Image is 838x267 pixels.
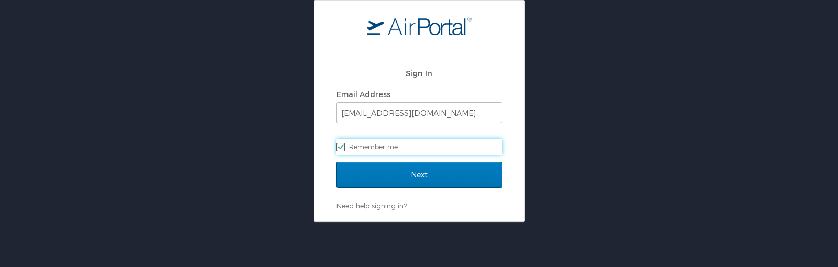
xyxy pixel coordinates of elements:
img: logo [367,16,472,35]
input: Next [336,162,502,188]
label: Email Address [336,90,390,99]
label: Remember me [336,139,502,155]
h2: Sign In [336,67,502,79]
a: Need help signing in? [336,201,407,210]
